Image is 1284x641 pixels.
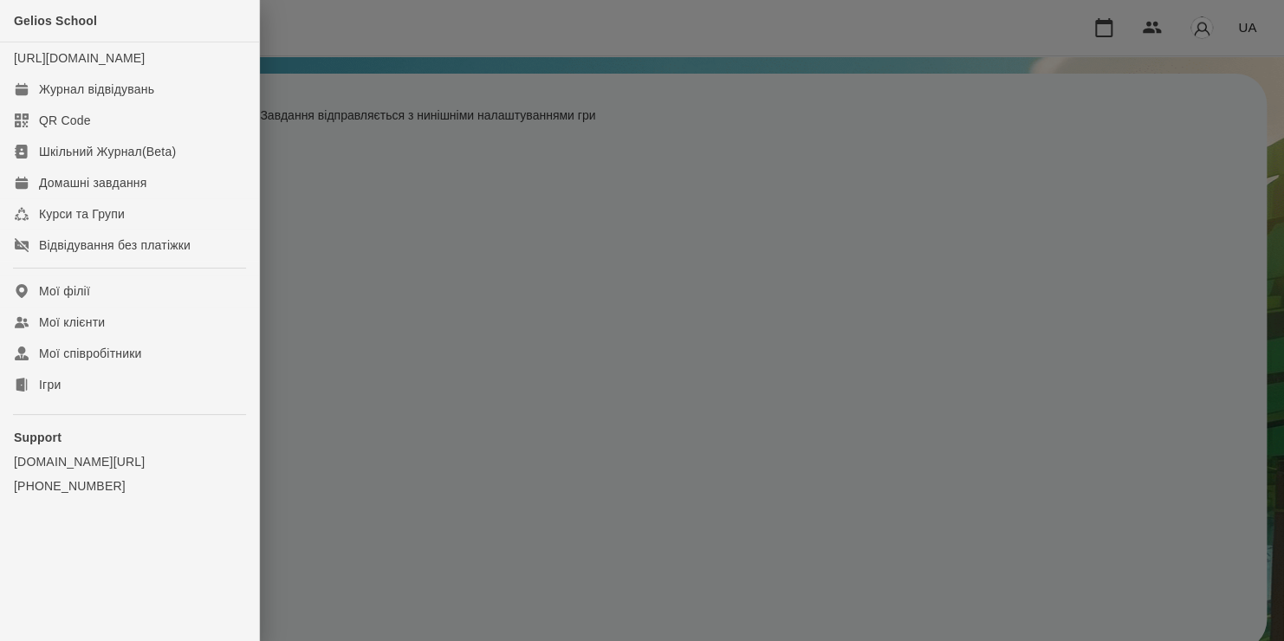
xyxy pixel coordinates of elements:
[14,14,97,28] span: Gelios School
[39,282,90,300] div: Мої філії
[39,236,191,254] div: Відвідування без платіжки
[39,205,125,223] div: Курси та Групи
[39,174,146,191] div: Домашні завдання
[14,453,245,470] a: [DOMAIN_NAME][URL]
[39,81,154,98] div: Журнал відвідувань
[14,429,245,446] p: Support
[14,477,245,495] a: [PHONE_NUMBER]
[39,345,142,362] div: Мої співробітники
[39,376,61,393] div: Ігри
[14,51,145,65] a: [URL][DOMAIN_NAME]
[39,314,105,331] div: Мої клієнти
[39,112,91,129] div: QR Code
[39,143,176,160] div: Шкільний Журнал(Beta)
